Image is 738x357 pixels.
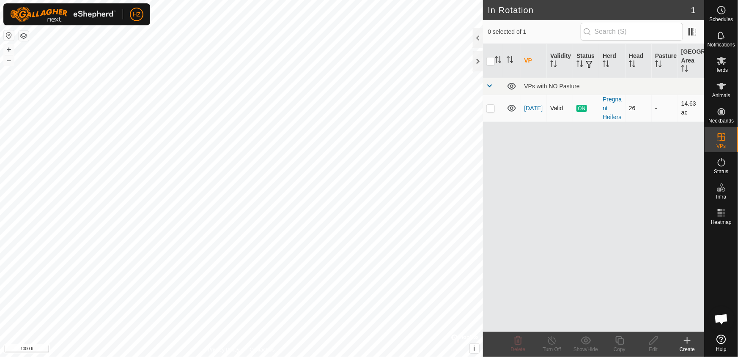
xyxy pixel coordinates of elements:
th: Head [626,44,652,78]
th: Status [573,44,599,78]
span: 1 [691,4,696,16]
span: i [473,345,475,352]
span: Neckbands [708,118,734,123]
th: Pasture [652,44,678,78]
span: ON [576,105,587,112]
a: Contact Us [250,346,274,354]
span: Notifications [708,42,735,47]
td: 26 [626,95,652,122]
p-sorticon: Activate to sort [629,62,636,68]
td: Valid [547,95,573,122]
button: + [4,44,14,55]
button: Map Layers [19,31,29,41]
span: Heatmap [711,220,732,225]
button: Reset Map [4,30,14,41]
td: 14.63 ac [678,95,704,122]
p-sorticon: Activate to sort [603,62,609,68]
p-sorticon: Activate to sort [550,62,557,68]
span: HZ [133,10,141,19]
a: [DATE] [524,105,543,112]
th: VP [521,44,547,78]
span: Animals [712,93,730,98]
button: – [4,55,14,65]
img: Gallagher Logo [10,7,116,22]
span: 0 selected of 1 [488,27,581,36]
div: Edit [636,346,670,353]
span: Delete [511,346,526,352]
a: Help [705,331,738,355]
p-sorticon: Activate to sort [495,57,502,64]
div: VPs with NO Pasture [524,83,701,90]
th: Validity [547,44,573,78]
td: - [652,95,678,122]
div: Create [670,346,704,353]
span: Schedules [709,17,733,22]
span: Infra [716,194,726,199]
p-sorticon: Activate to sort [576,62,583,68]
div: Turn Off [535,346,569,353]
div: Copy [603,346,636,353]
p-sorticon: Activate to sort [655,62,662,68]
div: Pregnant Heifers [603,95,622,122]
a: Privacy Policy [208,346,240,354]
span: Status [714,169,728,174]
h2: In Rotation [488,5,691,15]
p-sorticon: Activate to sort [681,66,688,73]
th: Herd [599,44,626,78]
button: i [470,344,479,353]
div: Show/Hide [569,346,603,353]
input: Search (S) [581,23,683,41]
span: VPs [716,144,726,149]
th: [GEOGRAPHIC_DATA] Area [678,44,704,78]
span: Herds [714,68,728,73]
p-sorticon: Activate to sort [507,57,513,64]
div: Open chat [709,306,734,332]
span: Help [716,346,727,352]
